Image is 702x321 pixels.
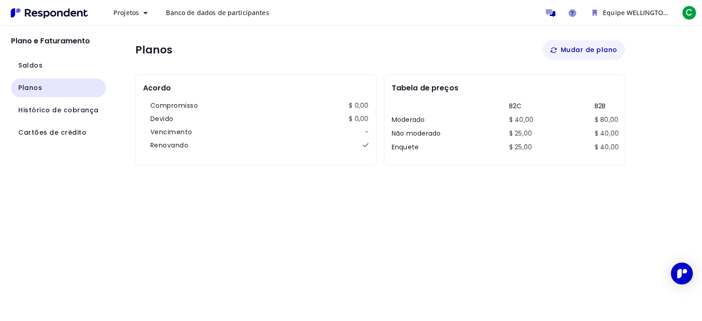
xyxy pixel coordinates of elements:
font: Não moderado [392,129,441,138]
button: Equipe WELLINGTON DURE DA SILVA [585,5,676,21]
font: Tabela de preços [392,83,458,93]
button: Navegar para Cartões de Crédito [11,123,106,142]
font: Planos [18,83,42,92]
font: Mudar de plano [561,45,617,54]
font: $ 0,00 [349,114,369,123]
font: $ 80,00 [595,115,619,124]
font: B2C [509,101,522,111]
font: Acordo [143,83,171,93]
font: Projetos [113,8,139,17]
font: $ 25,00 [509,129,532,138]
button: Mudar de plano [542,40,625,60]
font: $ 0,00 [349,101,369,110]
font: Planos [135,42,172,57]
a: Ajuda e suporte [563,4,581,22]
font: Vencimento [150,127,192,137]
font: B2B [595,101,606,111]
font: $ 40,00 [509,115,534,124]
font: Moderado [392,115,425,124]
button: Navegar até Histórico de cobrança [11,101,106,120]
button: Projetos [106,5,155,21]
img: Respondente [7,5,91,21]
font: Banco de dados de participantes [166,8,269,17]
div: Abra o Intercom Messenger [671,263,693,284]
font: Enquete [392,142,419,152]
a: Banco de dados de participantes [159,5,276,21]
font: Compromisso [150,101,198,110]
a: Participantes da mensagem [541,4,559,22]
font: C [686,6,692,19]
font: $ 40,00 [595,129,619,138]
font: Cartões de crédito [18,128,86,137]
font: Devido [150,114,174,123]
font: Histórico de cobrança [18,105,99,115]
font: - [365,127,368,137]
font: $ 40,00 [595,142,619,152]
button: Navegar para Planos [11,79,106,97]
font: $ 25,00 [509,142,532,152]
font: Saldos [18,61,43,70]
button: Navegar para Saldos [11,56,106,75]
font: Plano e Faturamento [11,36,90,46]
button: C [680,5,698,21]
font: Renovando [150,141,189,150]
